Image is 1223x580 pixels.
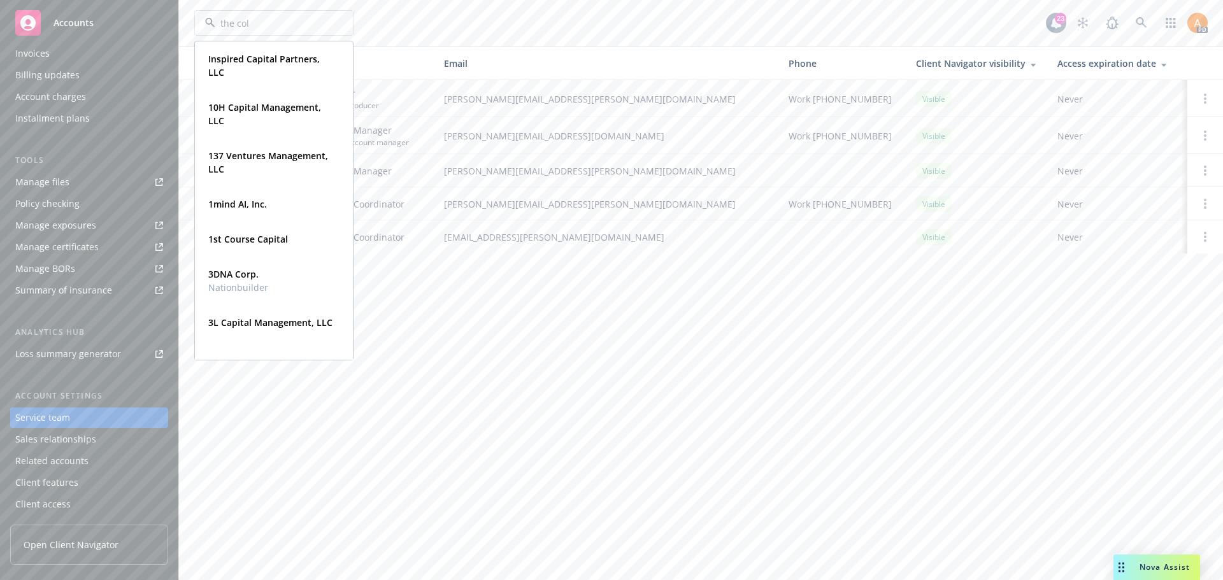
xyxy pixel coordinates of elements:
[1057,197,1177,211] span: Never
[15,407,70,428] div: Service team
[15,215,96,236] div: Manage exposures
[1057,129,1177,143] span: Never
[15,43,50,64] div: Invoices
[208,101,321,127] strong: 10H Capital Management, LLC
[916,196,952,212] div: Visible
[1057,92,1177,106] span: Never
[15,87,86,107] div: Account charges
[317,124,409,137] span: Account Manager
[10,472,168,493] a: Client features
[10,43,168,64] a: Invoices
[444,57,768,70] div: Email
[15,472,78,493] div: Client features
[1057,164,1177,178] span: Never
[317,164,392,178] span: Account Manager
[15,237,99,257] div: Manage certificates
[208,53,320,78] strong: Inspired Capital Partners, LLC
[10,194,168,214] a: Policy checking
[444,129,768,143] span: [PERSON_NAME][EMAIL_ADDRESS][DOMAIN_NAME]
[789,57,896,70] div: Phone
[10,215,168,236] a: Manage exposures
[10,429,168,449] a: Sales relationships
[15,280,112,301] div: Summary of insurance
[10,154,168,167] div: Tools
[916,128,952,144] div: Visible
[1158,10,1184,36] a: Switch app
[1187,13,1208,33] img: photo
[10,451,168,471] a: Related accounts
[916,91,952,107] div: Visible
[1057,57,1177,70] div: Access expiration date
[208,268,259,280] strong: 3DNA Corp.
[1070,10,1096,36] a: Stop snowing
[317,137,409,148] span: Primary account manager
[317,197,404,211] span: Account Coordinator
[208,281,268,294] span: Nationbuilder
[10,344,168,364] a: Loss summary generator
[10,108,168,129] a: Installment plans
[10,390,168,402] div: Account settings
[317,57,424,70] div: Role
[1057,230,1177,244] span: Never
[10,87,168,107] a: Account charges
[1113,555,1129,580] div: Drag to move
[1113,555,1200,580] button: Nova Assist
[15,451,89,471] div: Related accounts
[10,237,168,257] a: Manage certificates
[916,57,1037,70] div: Client Navigator visibility
[916,229,952,245] div: Visible
[10,172,168,192] a: Manage files
[789,129,892,143] span: Work [PHONE_NUMBER]
[10,326,168,339] div: Analytics hub
[15,172,69,192] div: Manage files
[15,344,121,364] div: Loss summary generator
[208,316,333,329] strong: 3L Capital Management, LLC
[317,230,404,244] span: Account Coordinator
[789,197,892,211] span: Work [PHONE_NUMBER]
[444,164,768,178] span: [PERSON_NAME][EMAIL_ADDRESS][PERSON_NAME][DOMAIN_NAME]
[208,150,328,175] strong: 137 Ventures Management, LLC
[10,407,168,428] a: Service team
[1140,562,1190,572] span: Nova Assist
[208,198,267,210] strong: 1mind AI, Inc.
[916,163,952,179] div: Visible
[1129,10,1154,36] a: Search
[15,429,96,449] div: Sales relationships
[54,18,94,28] span: Accounts
[444,197,768,211] span: [PERSON_NAME][EMAIL_ADDRESS][PERSON_NAME][DOMAIN_NAME]
[215,17,327,30] input: Filter by keyword
[10,258,168,279] a: Manage BORs
[10,280,168,301] a: Summary of insurance
[10,5,168,41] a: Accounts
[15,194,80,214] div: Policy checking
[10,65,168,85] a: Billing updates
[15,494,71,514] div: Client access
[789,92,892,106] span: Work [PHONE_NUMBER]
[208,233,288,245] strong: 1st Course Capital
[15,258,75,279] div: Manage BORs
[15,108,90,129] div: Installment plans
[24,538,118,551] span: Open Client Navigator
[1099,10,1125,36] a: Report a Bug
[10,494,168,514] a: Client access
[444,92,768,106] span: [PERSON_NAME][EMAIL_ADDRESS][PERSON_NAME][DOMAIN_NAME]
[15,65,80,85] div: Billing updates
[444,230,768,244] span: [EMAIL_ADDRESS][PERSON_NAME][DOMAIN_NAME]
[1055,13,1066,24] div: 23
